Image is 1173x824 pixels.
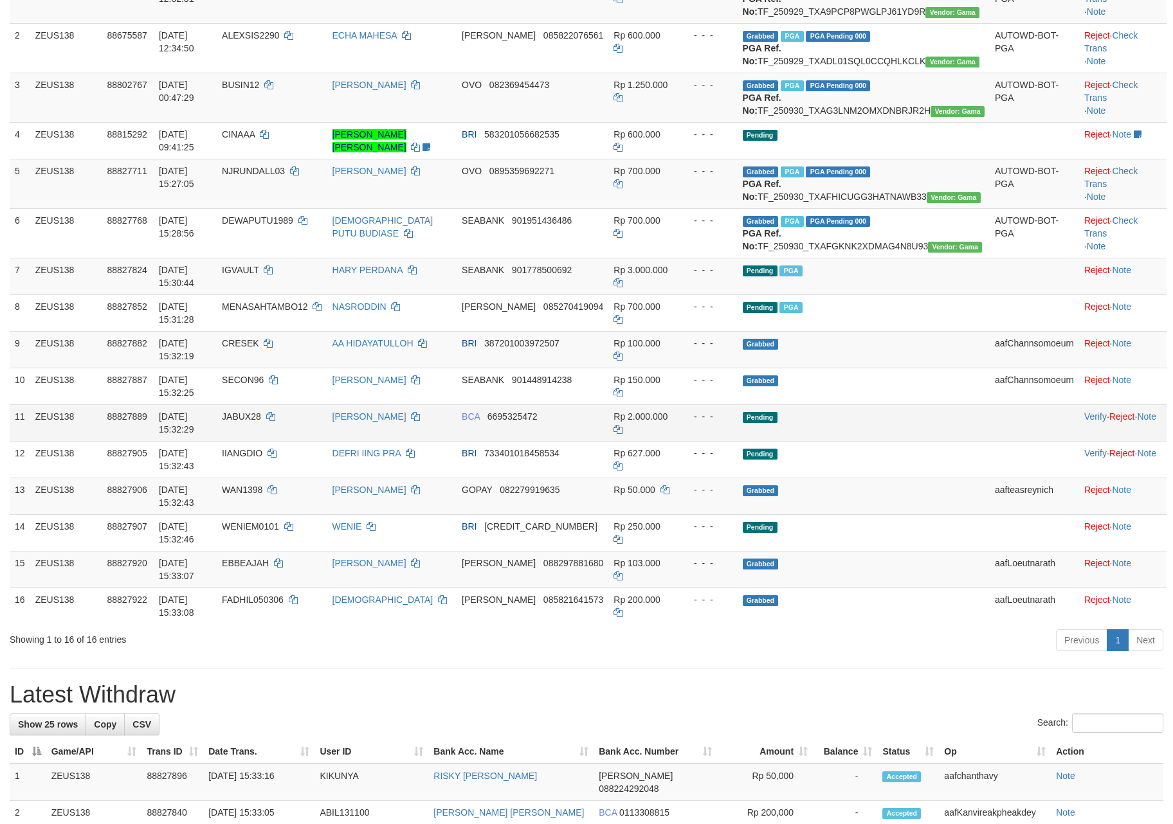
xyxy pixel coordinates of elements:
span: CRESEK [222,338,259,348]
td: · · [1079,23,1167,73]
span: Rp 600.000 [614,30,660,40]
span: [DATE] 00:47:29 [159,80,194,103]
span: IGVAULT [222,265,259,275]
td: 7 [10,258,30,294]
a: Reject [1084,265,1110,275]
a: NASRODDIN [332,301,386,312]
td: · · [1079,404,1167,441]
a: Note [1112,129,1131,139]
span: BRI [462,448,477,458]
a: Reject [1084,375,1110,385]
a: Check Trans [1084,166,1138,189]
a: AA HIDAYATULLOH [332,338,414,348]
span: Rp 100.000 [614,338,660,348]
div: - - - [684,447,732,460]
td: 15 [10,551,30,587]
span: 88827711 [107,166,147,176]
span: Vendor URL: https://trx31.1velocity.biz [925,57,979,67]
td: · · [1079,73,1167,122]
span: Grabbed [743,339,779,350]
span: WENIEM0101 [222,521,279,532]
a: Note [1056,807,1075,818]
td: AUTOWD-BOT-PGA [990,23,1079,73]
span: [PERSON_NAME] [462,558,536,568]
th: Action [1051,740,1163,764]
td: ZEUS138 [30,404,102,441]
span: Marked by aafsolysreylen [779,265,802,276]
td: aafChannsomoeurn [990,331,1079,368]
span: Copy 901951436486 to clipboard [512,215,572,226]
td: 10 [10,368,30,404]
td: 3 [10,73,30,122]
span: Copy 088297881680 to clipboard [543,558,603,568]
span: Rp 627.000 [614,448,660,458]
a: HARY PERDANA [332,265,403,275]
td: · [1079,368,1167,404]
a: Reject [1084,215,1110,226]
a: Reject [1084,485,1110,495]
td: ZEUS138 [30,368,102,404]
td: ZEUS138 [30,73,102,122]
a: ECHA MAHESA [332,30,397,40]
span: [DATE] 15:31:28 [159,301,194,325]
span: Copy [94,719,116,730]
a: Reject [1084,338,1110,348]
td: ZEUS138 [46,764,142,801]
span: SECON96 [222,375,264,385]
a: Reject [1109,411,1135,422]
td: 2 [10,23,30,73]
td: · · [1079,159,1167,208]
a: Reject [1084,301,1110,312]
td: ZEUS138 [30,294,102,331]
a: Note [1112,265,1131,275]
h1: Latest Withdraw [10,682,1163,708]
div: - - - [684,264,732,276]
span: 88815292 [107,129,147,139]
span: 88827768 [107,215,147,226]
span: Grabbed [743,80,779,91]
b: PGA Ref. No: [743,228,781,251]
span: Pending [743,449,777,460]
td: 12 [10,441,30,478]
span: Marked by aafsolysreylen [781,216,803,227]
td: 13 [10,478,30,514]
span: Grabbed [743,559,779,569]
span: 88827887 [107,375,147,385]
span: BRI [462,129,477,139]
td: · [1079,122,1167,159]
span: PGA Pending [806,166,870,177]
span: Copy 901448914238 to clipboard [512,375,572,385]
a: Check Trans [1084,80,1138,103]
span: Rp 700.000 [614,301,660,312]
td: ZEUS138 [30,478,102,514]
span: Grabbed [743,216,779,227]
td: - [813,764,877,801]
td: · [1079,294,1167,331]
span: [DATE] 15:32:29 [159,411,194,434]
b: PGA Ref. No: [743,179,781,202]
td: ZEUS138 [30,441,102,478]
a: Copy [86,713,125,735]
span: Show 25 rows [18,719,78,730]
td: ZEUS138 [30,159,102,208]
th: Trans ID: activate to sort column ascending [141,740,203,764]
a: Note [1112,595,1131,605]
span: Rp 1.250.000 [614,80,668,90]
a: Reject [1084,521,1110,532]
div: - - - [684,165,732,177]
span: Copy 387201003972507 to clipboard [484,338,559,348]
a: Note [1137,411,1156,422]
span: Copy 088224292048 to clipboard [599,784,659,794]
td: · [1079,587,1167,624]
td: 88827896 [141,764,203,801]
span: Rp 103.000 [614,558,660,568]
span: [DATE] 15:33:07 [159,558,194,581]
a: Reject [1109,448,1135,458]
td: KIKUNYA [314,764,428,801]
td: · [1079,551,1167,587]
span: [PERSON_NAME] [599,771,673,781]
td: aafChannsomoeurn [990,368,1079,404]
span: [PERSON_NAME] [462,595,536,605]
span: [DATE] 15:32:46 [159,521,194,544]
th: Bank Acc. Number: activate to sort column ascending [594,740,717,764]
